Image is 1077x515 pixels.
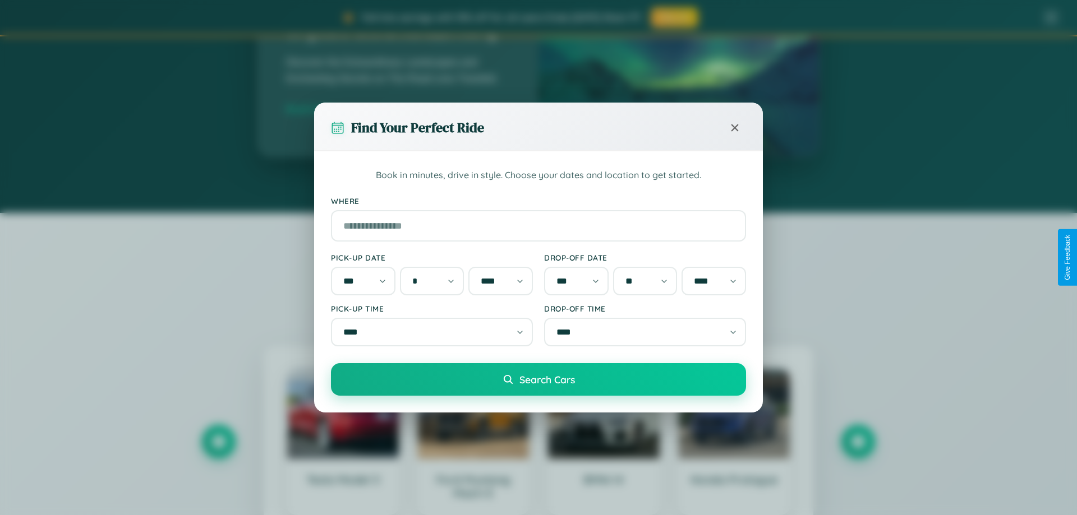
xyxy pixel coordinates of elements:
label: Pick-up Date [331,253,533,262]
h3: Find Your Perfect Ride [351,118,484,137]
label: Pick-up Time [331,304,533,313]
button: Search Cars [331,363,746,396]
span: Search Cars [519,373,575,386]
p: Book in minutes, drive in style. Choose your dates and location to get started. [331,168,746,183]
label: Where [331,196,746,206]
label: Drop-off Date [544,253,746,262]
label: Drop-off Time [544,304,746,313]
